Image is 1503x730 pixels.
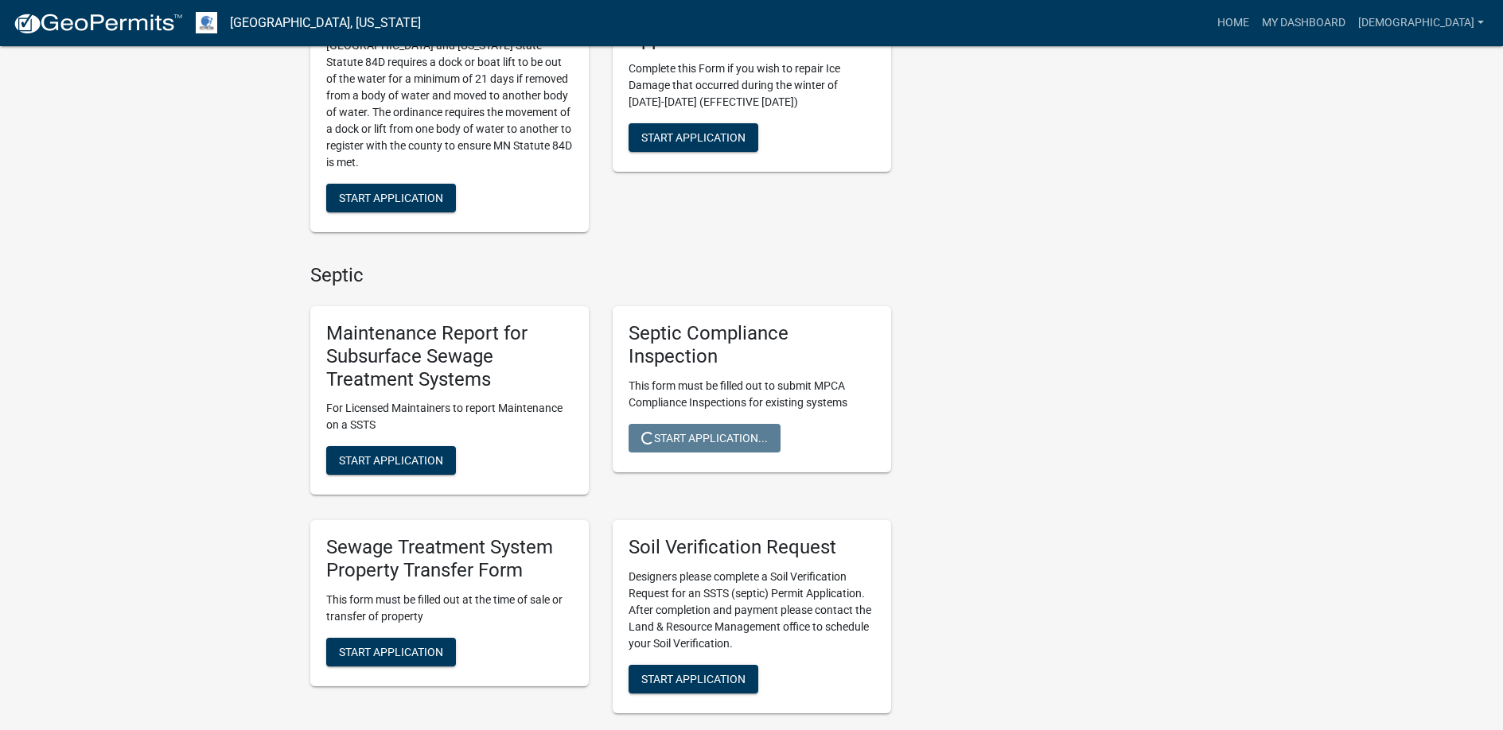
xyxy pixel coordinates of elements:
[326,400,573,433] p: For Licensed Maintainers to report Maintenance on a SSTS
[629,569,875,652] p: Designers please complete a Soil Verification Request for an SSTS (septic) Permit Application. Af...
[1256,8,1352,38] a: My Dashboard
[1352,8,1490,38] a: [DEMOGRAPHIC_DATA]
[629,424,781,452] button: Start Application...
[326,446,456,475] button: Start Application
[641,673,746,685] span: Start Application
[339,454,443,467] span: Start Application
[629,60,875,111] p: Complete this Form if you wish to repair Ice Damage that occurred during the winter of [DATE]-[DA...
[629,322,875,368] h5: Septic Compliance Inspection
[326,184,456,212] button: Start Application
[326,592,573,625] p: This form must be filled out at the time of sale or transfer of property
[326,37,573,171] p: [GEOGRAPHIC_DATA] and [US_STATE] State Statute 84D requires a dock or boat lift to be out of the ...
[629,665,758,693] button: Start Application
[326,638,456,666] button: Start Application
[326,536,573,582] h5: Sewage Treatment System Property Transfer Form
[641,431,768,444] span: Start Application...
[1211,8,1256,38] a: Home
[629,378,875,411] p: This form must be filled out to submit MPCA Compliance Inspections for existing systems
[310,264,891,287] h4: Septic
[629,536,875,559] h5: Soil Verification Request
[230,10,421,37] a: [GEOGRAPHIC_DATA], [US_STATE]
[339,192,443,204] span: Start Application
[196,12,217,33] img: Otter Tail County, Minnesota
[326,322,573,390] h5: Maintenance Report for Subsurface Sewage Treatment Systems
[629,123,758,152] button: Start Application
[339,646,443,658] span: Start Application
[641,131,746,144] span: Start Application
